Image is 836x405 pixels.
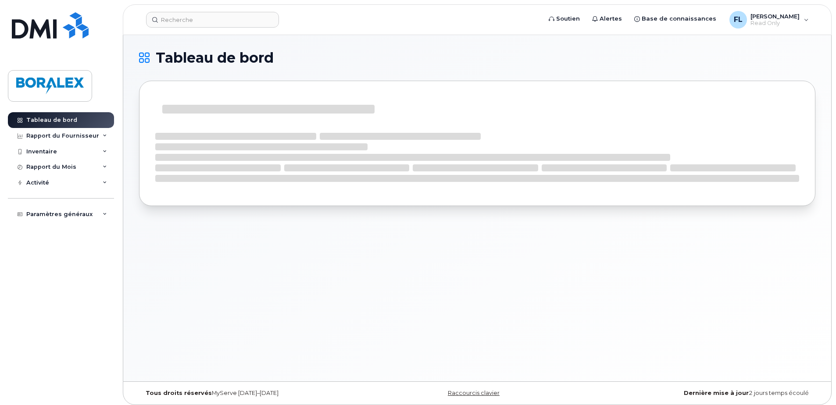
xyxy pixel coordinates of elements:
div: MyServe [DATE]–[DATE] [139,390,364,397]
strong: Dernière mise à jour [684,390,749,396]
span: Tableau de bord [156,51,274,64]
div: 2 jours temps écoulé [590,390,815,397]
strong: Tous droits réservés [146,390,212,396]
a: Raccourcis clavier [448,390,500,396]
